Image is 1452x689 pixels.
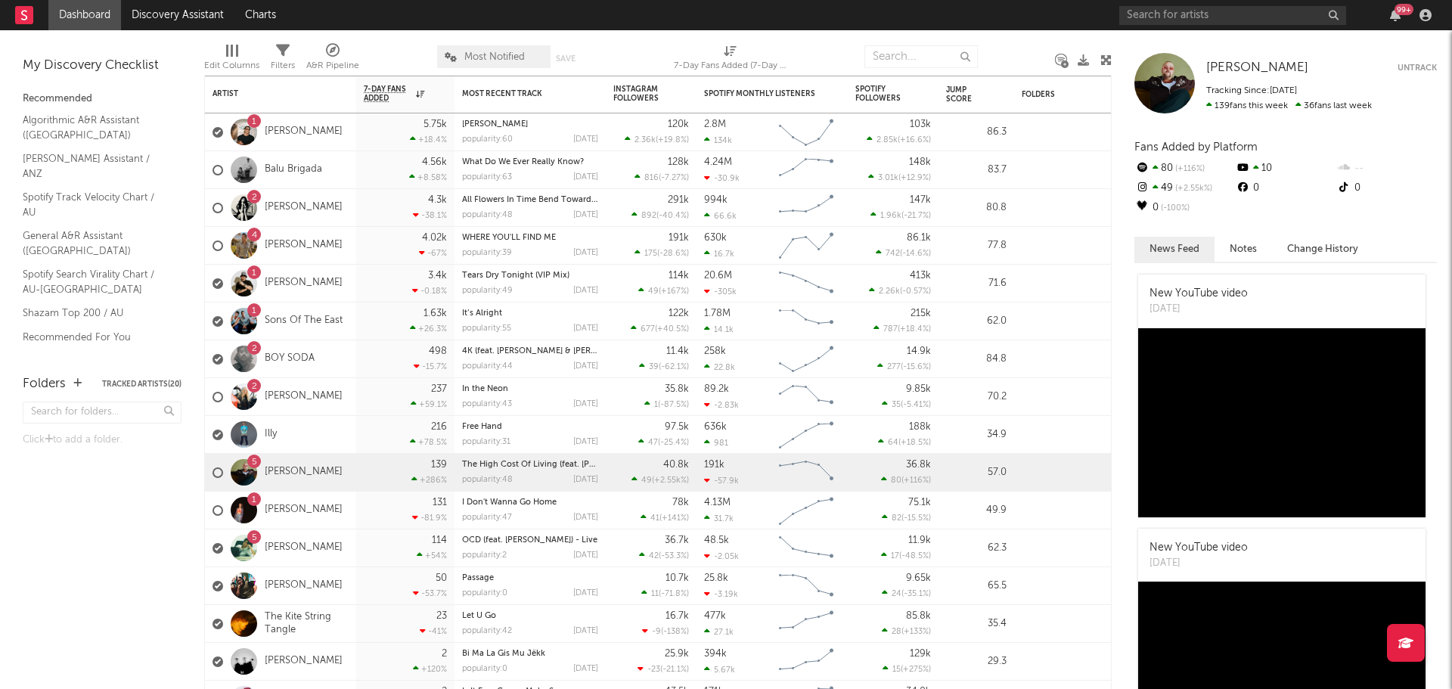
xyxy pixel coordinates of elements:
div: popularity: 48 [462,211,513,219]
div: ( ) [873,324,931,334]
div: ( ) [876,248,931,258]
span: 47 [648,439,658,447]
div: popularity: 39 [462,249,512,257]
button: News Feed [1134,237,1215,262]
div: popularity: 60 [462,135,513,144]
svg: Chart title [772,265,840,303]
button: Change History [1272,237,1373,262]
span: 35 [892,401,901,409]
div: 9.85k [906,384,931,394]
div: 10.7k [665,573,689,583]
div: 4.3k [428,195,447,205]
span: -5.41 % [903,401,929,409]
div: popularity: 31 [462,438,510,446]
div: 994k [704,195,728,205]
div: 4.24M [704,157,732,167]
a: Sons Of The East [265,315,343,327]
a: OCD (feat. [PERSON_NAME]) - Live [462,536,597,545]
span: 80 [891,476,901,485]
span: 1.96k [880,212,901,220]
div: A&R Pipeline [306,57,359,75]
div: 10 [1235,159,1336,178]
span: -100 % [1159,204,1190,213]
span: Tracking Since: [DATE] [1206,86,1297,95]
a: I Don't Wanna Go Home [462,498,557,507]
div: Artist [213,89,326,98]
input: Search... [864,45,978,68]
div: 7-Day Fans Added (7-Day Fans Added) [674,38,787,82]
div: 62.3 [946,539,1007,557]
div: Recommended [23,90,181,108]
div: +54 % [417,551,447,560]
span: -25.4 % [660,439,687,447]
div: ( ) [881,475,931,485]
div: [DATE] [1149,302,1248,317]
div: [DATE] [573,211,598,219]
a: It’s Alright [462,309,502,318]
div: -67 % [419,248,447,258]
div: ( ) [639,551,689,560]
svg: Chart title [772,416,840,454]
span: 82 [892,514,901,523]
button: Notes [1215,237,1272,262]
svg: Chart title [772,378,840,416]
div: What Do We Ever Really Know? [462,158,598,166]
span: 1 [654,401,658,409]
span: 742 [886,250,900,258]
div: 4.13M [704,498,731,507]
div: 22.8k [704,362,735,372]
div: 0 [1134,198,1235,218]
a: General A&R Assistant ([GEOGRAPHIC_DATA]) [23,228,166,259]
span: 64 [888,439,898,447]
div: [DATE] [573,135,598,144]
svg: Chart title [772,340,840,378]
div: 498 [429,346,447,356]
svg: Chart title [772,529,840,567]
span: -15.6 % [903,363,929,371]
div: Julia [462,120,598,129]
div: OCD (feat. Chloe Dadd) - Live [462,536,598,545]
div: ( ) [631,324,689,334]
div: ( ) [634,172,689,182]
div: 1.78M [704,309,731,318]
span: +167 % [661,287,687,296]
div: [DATE] [573,249,598,257]
div: 14.9k [907,346,931,356]
div: +8.58 % [409,172,447,182]
a: WHERE YOU'LL FIND ME [462,234,556,242]
div: 139 [431,460,447,470]
span: 3.01k [878,174,898,182]
div: 5.75k [423,119,447,129]
span: 892 [641,212,656,220]
div: 77.8 [946,237,1007,255]
div: 97.5k [665,422,689,432]
a: [PERSON_NAME] [1206,61,1308,76]
div: 70.2 [946,388,1007,406]
div: 86.1k [907,233,931,243]
div: 57.0 [946,464,1007,482]
div: Tears Dry Tonight (VIP Mix) [462,272,598,280]
a: [PERSON_NAME] [265,201,343,214]
div: 31.7k [704,514,734,523]
span: 17 [891,552,899,560]
div: 80.8 [946,199,1007,217]
div: 630k [704,233,727,243]
button: Save [556,54,576,63]
svg: Chart title [772,189,840,227]
div: ( ) [634,248,689,258]
svg: Chart title [772,151,840,189]
div: New YouTube video [1149,286,1248,302]
div: 2.8M [704,119,726,129]
div: ( ) [638,286,689,296]
div: Folders [23,375,66,393]
div: 11.9k [908,535,931,545]
div: A&R Pipeline [306,38,359,82]
div: Edit Columns [204,57,259,75]
div: +59.1 % [411,399,447,409]
div: 3.4k [428,271,447,281]
div: ( ) [639,362,689,371]
span: 2.26k [879,287,900,296]
div: Jump Score [946,85,984,104]
span: 175 [644,250,657,258]
a: [PERSON_NAME] [265,126,343,138]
